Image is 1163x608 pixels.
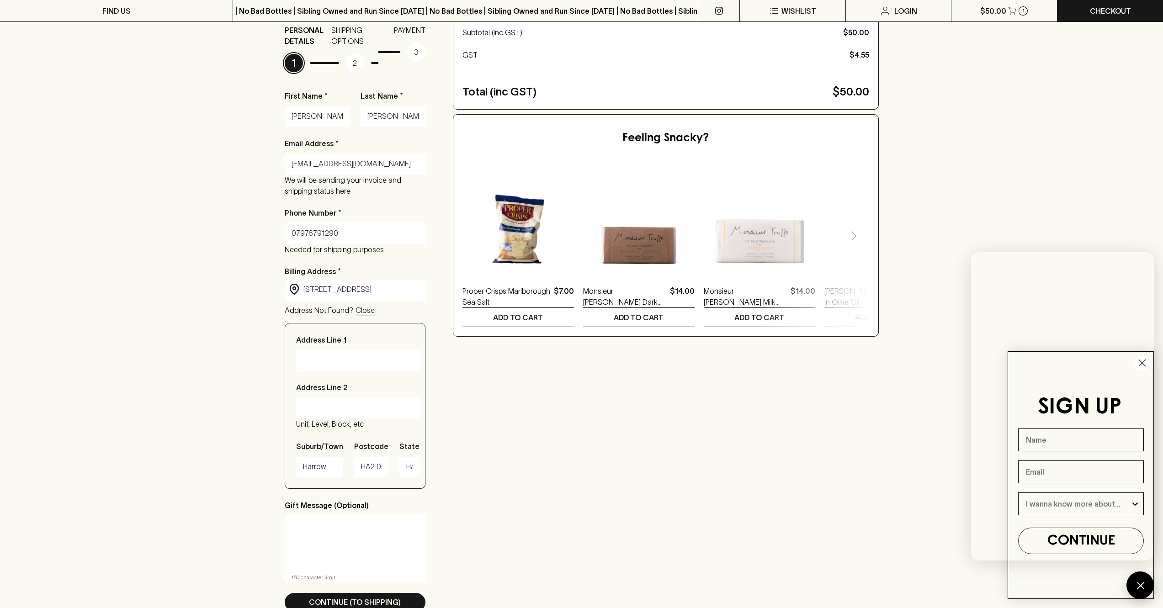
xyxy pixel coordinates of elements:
p: Login [894,5,917,16]
p: Close [356,305,375,316]
p: GST [462,49,846,60]
p: $50.00 [843,27,869,38]
input: Start typing your address... [303,284,421,295]
img: Monsieur Truffe Dark Chocolate with Almonds & Caramel [583,165,695,277]
button: ADD TO CART [704,308,815,327]
p: Continue (To Shipping) [309,597,401,608]
p: Email Address * [285,138,339,149]
p: $4.55 [850,49,869,60]
p: $14.00 [791,285,815,307]
p: ADD TO CART [855,312,905,323]
p: SHIPPING OPTIONS [331,25,378,47]
p: PERSONAL DETAILS [285,25,332,47]
span: Unit, Level, Block, etc [296,420,364,428]
a: [PERSON_NAME] Fillets in Olive Oil [824,285,908,307]
p: $14.00 [670,285,695,307]
p: ADD TO CART [493,312,543,323]
p: Gift Message (Optional) [285,500,425,511]
p: 150 character limit [291,573,419,582]
p: Billing Address * [285,266,425,277]
h5: Feeling Snacky? [622,131,709,146]
img: Proper Crisps Marlborough Sea Salt [462,165,574,277]
p: $7.00 [554,285,574,307]
p: Total (inc GST) [462,84,829,100]
a: Proper Crisps Marlborough Sea Salt [462,285,550,307]
img: Monsieur Truffe Milk Chocolate With Honeycomb Bar [704,165,815,277]
p: Last Name * [361,90,425,101]
p: Phone Number * [285,207,341,218]
button: ADD TO CART [583,308,695,327]
p: State [399,441,420,452]
p: Needed for shipping purposes [285,244,425,255]
p: 1 [1022,8,1025,13]
p: $50.00 [980,5,1006,16]
button: ADD TO CART [462,308,574,327]
p: Wishlist [781,5,816,16]
p: 2 [346,54,364,72]
p: Address Line 1 [296,334,346,345]
p: Checkout [1090,5,1131,16]
p: FIND US [102,5,131,16]
p: ADD TO CART [614,312,664,323]
p: ADD TO CART [734,312,784,323]
a: Monsieur [PERSON_NAME] Dark Chocolate with Almonds & Caramel [583,285,666,307]
p: Address Not Found? [285,305,353,316]
p: First Name * [285,90,350,101]
p: $50.00 [833,84,869,100]
p: 3 [407,43,425,61]
button: ADD TO CART [824,308,936,327]
p: Postcode [354,441,388,452]
p: 1 [285,54,303,72]
p: Address Line 2 [296,382,348,393]
a: Monsieur [PERSON_NAME] Milk Chocolate With Honeycomb Bar [704,285,787,307]
p: Subtotal (inc GST) [462,27,839,38]
p: Suburb/Town [296,441,343,452]
p: PAYMENT [394,25,425,36]
p: We will be sending your invoice and shipping status here [285,174,425,196]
